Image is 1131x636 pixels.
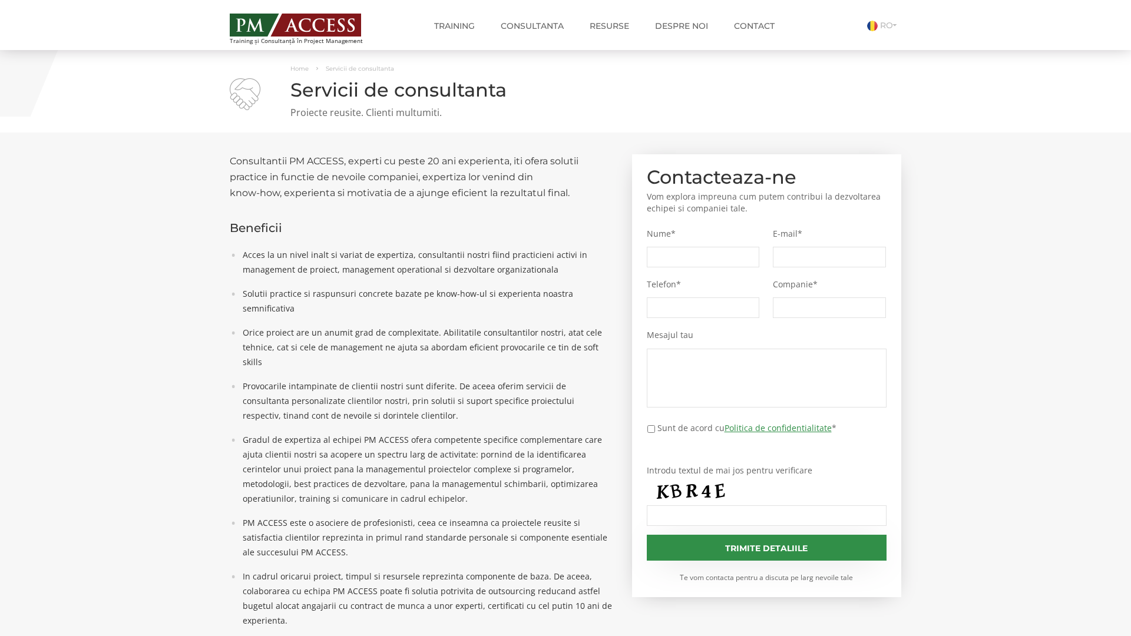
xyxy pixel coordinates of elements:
[773,279,886,290] label: Companie
[230,106,901,120] p: Proiecte reusite. Clienti multumiti.
[237,247,614,277] li: Acces la un nivel inalt si variat de expertiza, consultantii nostri fiind practicieni activi in m...
[657,422,836,434] label: Sunt de acord cu *
[230,38,385,44] span: Training și Consultanță în Project Management
[647,535,887,561] input: Trimite detaliile
[230,14,361,37] img: PM ACCESS - Echipa traineri si consultanti certificati PMP: Narciss Popescu, Mihai Olaru, Monica ...
[237,432,614,506] li: Gradul de expertiza al echipei PM ACCESS ofera competente specifice complementare care ajuta clie...
[230,153,614,201] h2: Consultantii PM ACCESS, experti cu peste 20 ani experienta, iti ofera solutii practice in functie...
[290,65,309,72] a: Home
[425,14,484,38] a: Training
[230,10,385,44] a: Training și Consultanță în Project Management
[647,191,887,214] p: Vom explora impreuna cum putem contribui la dezvoltarea echipei si companiei tale.
[647,279,760,290] label: Telefon
[647,228,760,239] label: Nume
[646,14,717,38] a: Despre noi
[725,14,783,38] a: Contact
[230,79,901,100] h1: Servicii de consultanta
[773,228,886,239] label: E-mail
[647,330,887,340] label: Mesajul tau
[326,65,394,72] span: Servicii de consultanta
[867,21,878,31] img: Romana
[867,20,901,31] a: RO
[237,379,614,423] li: Provocarile intampinate de clientii nostri sunt diferite. De aceea oferim servicii de consultanta...
[230,221,614,234] h3: Beneficii
[237,325,614,369] li: Orice proiect are un anumit grad de complexitate. Abilitatile consultantilor nostri, atat cele te...
[237,286,614,316] li: Solutii practice si raspunsuri concrete bazate pe know-how-ul si experienta noastra semnificativa
[230,78,260,110] img: Servicii de consultanta
[725,422,832,433] a: Politica de confidentialitate
[647,169,887,185] h2: Contacteaza-ne
[647,465,887,476] label: Introdu textul de mai jos pentru verificare
[492,14,573,38] a: Consultanta
[237,569,614,628] li: In cadrul oricarui proiect, timpul si resursele reprezinta componente de baza. De aceea, colabora...
[237,515,614,559] li: PM ACCESS este o asociere de profesionisti, ceea ce inseamna ca proiectele reusite si satisfactia...
[647,572,887,582] small: Te vom contacta pentru a discuta pe larg nevoile tale
[581,14,638,38] a: Resurse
